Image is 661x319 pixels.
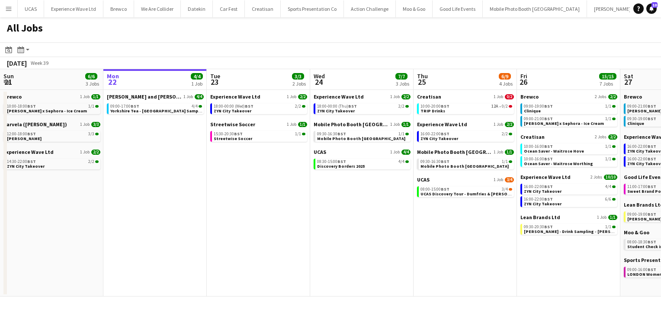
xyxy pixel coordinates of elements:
div: 3 Jobs [396,80,409,87]
span: 10:00-16:00 [524,157,553,161]
a: Brewco2 Jobs2/2 [520,93,617,100]
a: Creatisan1 Job0/2 [417,93,514,100]
span: Ocean Saver - Waitrose Hove [524,148,584,154]
span: 16:00-22:00 [420,132,449,136]
span: 12:00-18:00 [7,132,36,136]
a: Mobile Photo Booth [GEOGRAPHIC_DATA]1 Job1/1 [314,121,411,128]
span: 16:00-22:00 [627,157,656,161]
span: 10:00-20:00 [420,104,449,108]
button: Brewco [103,0,134,17]
span: 1/1 [505,150,514,155]
span: 09:00-19:00 [524,104,553,108]
span: Week 39 [29,60,50,66]
span: 11:00-17:00 [627,185,656,189]
span: 0/2 [505,94,514,99]
span: Mobile Photo Booth UK [317,136,405,141]
span: 1 Job [287,94,296,99]
a: 10:00-16:00BST1/1Ocean Saver - Waitrose Hove [524,144,616,153]
span: Yorkshire Tea - Manchester University Sampling [110,108,206,114]
span: 4/4 [401,150,411,155]
span: BST [648,103,656,109]
div: Mobile Photo Booth [GEOGRAPHIC_DATA]1 Job1/109:30-16:30BST1/1Mobile Photo Booth [GEOGRAPHIC_DATA] [314,121,411,149]
span: BST [648,116,656,121]
button: Moo & Goo [396,0,433,17]
span: 2/2 [295,104,301,108]
span: 08:30-15:00 [317,159,346,164]
span: BST [544,196,553,202]
span: 1 Job [80,150,90,155]
span: 14:30-22:00 [7,159,36,164]
div: Creatisan2 Jobs2/210:00-16:00BST1/1Ocean Saver - Waitrose Hove10:00-16:00BST1/1Ocean Saver - Wait... [520,134,617,174]
span: BST [131,103,139,109]
button: Action Challenge [344,0,396,17]
span: Mobile Photo Booth UK [420,163,509,169]
span: 2/2 [401,94,411,99]
a: Experience Wave Ltd1 Job2/2 [314,93,411,100]
span: 09:30-20:30 [524,225,553,229]
a: 08:00-15:00BST3/4UCAS Discovery Tour - Dumfries & [PERSON_NAME] [420,186,512,196]
span: 10:00-16:00 [524,144,553,149]
a: 10:00-16:00BST1/1Ocean Saver - Waitrose Worthing [524,156,616,166]
div: [DATE] [7,59,27,67]
span: 1 Job [597,215,606,220]
span: 2/2 [608,134,617,140]
span: 09:30-19:00 [627,117,656,121]
span: 15:30-20:30 [214,132,243,136]
span: Carvela (Kurt Geiger) [3,121,67,128]
a: 08:30-15:00BST4/4Discovery Borders 2025 [317,159,409,169]
div: Experience Wave Ltd1 Job2/218:00-00:00 (Wed)BST2/2ZYN City Takeover [210,93,307,121]
a: 12:00-18:00BST3/3[PERSON_NAME] [7,131,99,141]
span: ZYN City Takeover [420,136,458,141]
span: 16:00-22:00 [524,197,553,201]
span: 12A [491,104,498,108]
span: 1 Job [183,94,193,99]
button: Sports Presentation Co [281,0,344,17]
span: 1/1 [612,145,616,148]
span: 1/1 [608,215,617,220]
a: 16:00-22:00BST4/4ZYN City Takeover [524,184,616,194]
span: Streetwise Soccer [214,136,252,141]
span: 1/1 [605,144,611,149]
span: 1 Job [494,177,503,182]
a: Brewco1 Job1/1 [3,93,100,100]
a: 09:00-17:00BST4/4Yorkshire Tea - [GEOGRAPHIC_DATA] Sampling [110,103,202,113]
span: 1/1 [509,160,512,163]
span: BST [441,103,449,109]
button: Experience Wave Ltd [44,0,103,17]
a: Experience Wave Ltd1 Job2/2 [3,149,100,155]
span: Ocean Saver - Waitrose Worthing [524,161,593,166]
button: [PERSON_NAME] [587,0,638,17]
a: 09:00-19:00BST1/1Clinique [524,103,616,113]
span: BST [337,131,346,137]
span: Sat [624,72,633,80]
span: Creatisan [520,134,545,140]
span: 2/2 [88,159,94,164]
span: BST [544,116,553,121]
a: 18:00-00:00 (Wed)BST2/2ZYN City Takeover [214,103,305,113]
span: BST [544,103,553,109]
span: ZYN City Takeover [214,108,251,114]
span: 1/1 [298,122,307,127]
span: BST [441,159,449,164]
span: BST [27,159,36,164]
span: 4/4 [199,105,202,108]
span: BST [544,156,553,162]
span: 1/1 [401,122,411,127]
span: UCAS [417,176,430,183]
span: 2/2 [95,160,99,163]
span: BST [245,103,253,109]
span: 1/1 [605,104,611,108]
span: 6/6 [605,197,611,201]
span: Kurt Geiger [7,136,42,141]
span: 24 [312,77,325,87]
a: 16:00-22:00BST2/2ZYN City Takeover [420,131,512,141]
div: 4 Jobs [499,80,513,87]
span: 23 [209,77,220,87]
span: BST [648,144,656,149]
span: ZYN City Takeover [7,163,45,169]
span: ZYN City Takeover [524,188,562,194]
span: 2/2 [91,150,100,155]
a: 18:00-00:00 (Thu)BST2/2ZYN City Takeover [317,103,409,113]
span: 2/2 [302,105,305,108]
span: 09:00-21:00 [627,104,656,108]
